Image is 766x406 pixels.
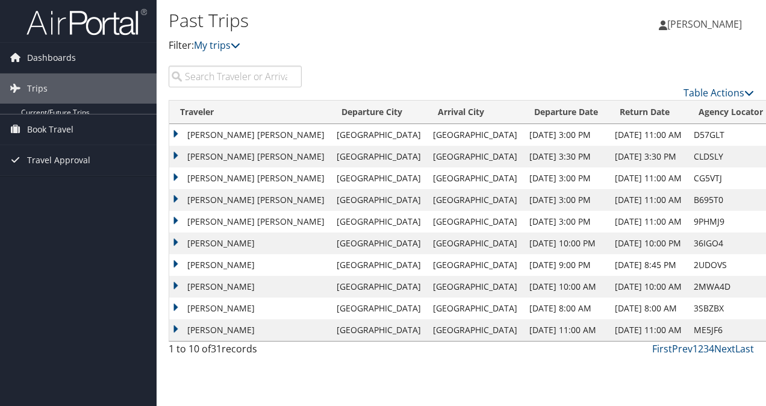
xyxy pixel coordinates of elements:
[331,189,427,211] td: [GEOGRAPHIC_DATA]
[609,254,688,276] td: [DATE] 8:45 PM
[169,101,331,124] th: Traveler: activate to sort column ascending
[652,342,672,355] a: First
[427,319,523,341] td: [GEOGRAPHIC_DATA]
[169,319,331,341] td: [PERSON_NAME]
[331,146,427,167] td: [GEOGRAPHIC_DATA]
[523,298,609,319] td: [DATE] 8:00 AM
[169,233,331,254] td: [PERSON_NAME]
[427,233,523,254] td: [GEOGRAPHIC_DATA]
[609,276,688,298] td: [DATE] 10:00 AM
[609,319,688,341] td: [DATE] 11:00 AM
[169,211,331,233] td: [PERSON_NAME] [PERSON_NAME]
[523,124,609,146] td: [DATE] 3:00 PM
[169,124,331,146] td: [PERSON_NAME] [PERSON_NAME]
[169,298,331,319] td: [PERSON_NAME]
[735,342,754,355] a: Last
[331,233,427,254] td: [GEOGRAPHIC_DATA]
[609,167,688,189] td: [DATE] 11:00 AM
[427,167,523,189] td: [GEOGRAPHIC_DATA]
[523,146,609,167] td: [DATE] 3:30 PM
[523,276,609,298] td: [DATE] 10:00 AM
[609,298,688,319] td: [DATE] 8:00 AM
[523,319,609,341] td: [DATE] 11:00 AM
[27,73,48,104] span: Trips
[427,124,523,146] td: [GEOGRAPHIC_DATA]
[427,254,523,276] td: [GEOGRAPHIC_DATA]
[523,254,609,276] td: [DATE] 9:00 PM
[609,124,688,146] td: [DATE] 11:00 AM
[609,101,688,124] th: Return Date: activate to sort column ascending
[26,8,147,36] img: airportal-logo.png
[709,342,714,355] a: 4
[609,189,688,211] td: [DATE] 11:00 AM
[427,101,523,124] th: Arrival City: activate to sort column ascending
[523,167,609,189] td: [DATE] 3:00 PM
[27,145,90,175] span: Travel Approval
[331,124,427,146] td: [GEOGRAPHIC_DATA]
[523,211,609,233] td: [DATE] 3:00 PM
[523,101,609,124] th: Departure Date: activate to sort column ascending
[169,342,302,362] div: 1 to 10 of records
[211,342,222,355] span: 31
[693,342,698,355] a: 1
[331,276,427,298] td: [GEOGRAPHIC_DATA]
[683,86,754,99] a: Table Actions
[703,342,709,355] a: 3
[331,254,427,276] td: [GEOGRAPHIC_DATA]
[331,319,427,341] td: [GEOGRAPHIC_DATA]
[427,146,523,167] td: [GEOGRAPHIC_DATA]
[27,43,76,73] span: Dashboards
[609,211,688,233] td: [DATE] 11:00 AM
[169,38,559,54] p: Filter:
[169,276,331,298] td: [PERSON_NAME]
[427,189,523,211] td: [GEOGRAPHIC_DATA]
[523,189,609,211] td: [DATE] 3:00 PM
[169,189,331,211] td: [PERSON_NAME] [PERSON_NAME]
[427,211,523,233] td: [GEOGRAPHIC_DATA]
[659,6,754,42] a: [PERSON_NAME]
[27,114,73,145] span: Book Travel
[169,167,331,189] td: [PERSON_NAME] [PERSON_NAME]
[609,233,688,254] td: [DATE] 10:00 PM
[672,342,693,355] a: Prev
[331,211,427,233] td: [GEOGRAPHIC_DATA]
[331,298,427,319] td: [GEOGRAPHIC_DATA]
[523,233,609,254] td: [DATE] 10:00 PM
[609,146,688,167] td: [DATE] 3:30 PM
[169,66,302,87] input: Search Traveler or Arrival City
[667,17,742,31] span: [PERSON_NAME]
[169,8,559,33] h1: Past Trips
[194,39,240,52] a: My trips
[169,146,331,167] td: [PERSON_NAME] [PERSON_NAME]
[698,342,703,355] a: 2
[169,254,331,276] td: [PERSON_NAME]
[427,298,523,319] td: [GEOGRAPHIC_DATA]
[331,101,427,124] th: Departure City: activate to sort column ascending
[331,167,427,189] td: [GEOGRAPHIC_DATA]
[427,276,523,298] td: [GEOGRAPHIC_DATA]
[714,342,735,355] a: Next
